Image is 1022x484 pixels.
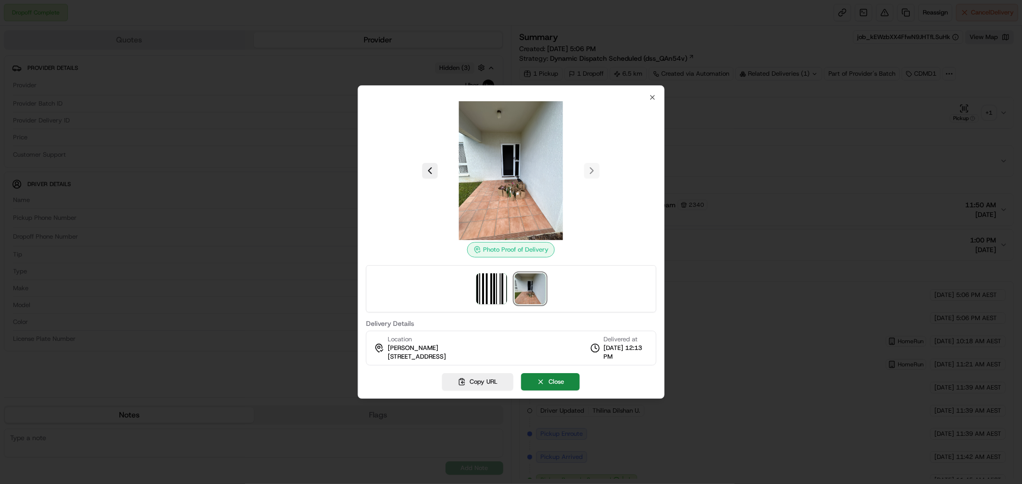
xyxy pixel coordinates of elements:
[603,344,648,361] span: [DATE] 12:13 PM
[476,273,507,304] img: barcode_scan_on_pickup image
[388,352,446,361] span: [STREET_ADDRESS]
[442,373,513,390] button: Copy URL
[442,101,580,240] img: photo_proof_of_delivery image
[603,335,648,344] span: Delivered at
[366,320,656,327] label: Delivery Details
[521,373,580,390] button: Close
[388,335,412,344] span: Location
[388,344,438,352] span: [PERSON_NAME]
[467,242,555,257] div: Photo Proof of Delivery
[515,273,546,304] img: photo_proof_of_delivery image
